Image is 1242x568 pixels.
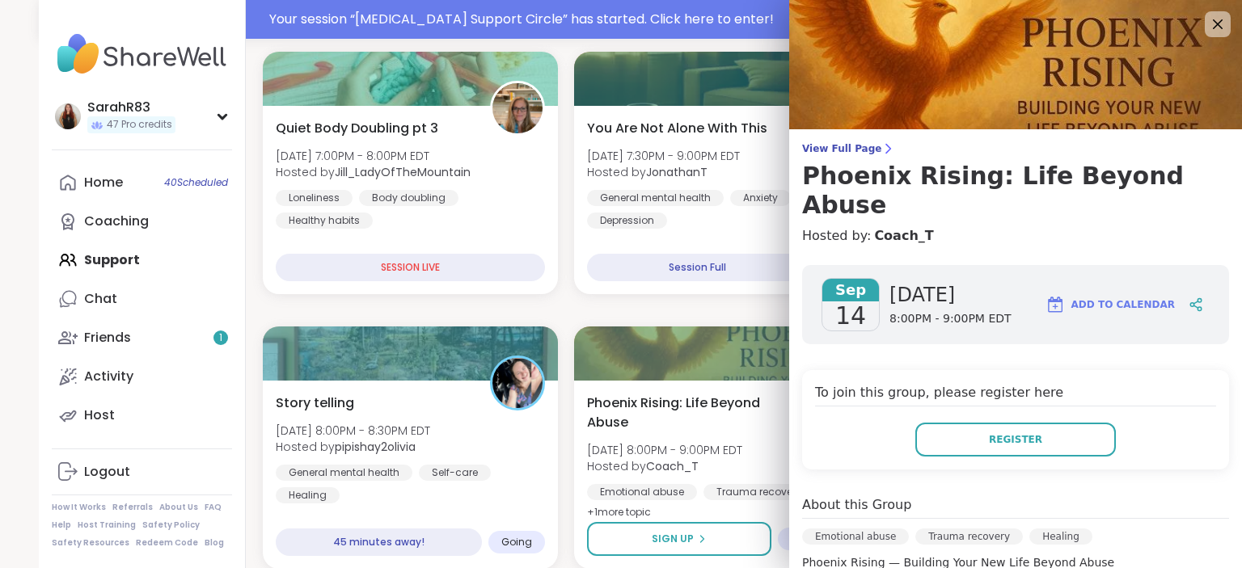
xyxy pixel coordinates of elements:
[802,142,1229,220] a: View Full PagePhoenix Rising: Life Beyond Abuse
[205,502,222,513] a: FAQ
[84,368,133,385] div: Activity
[142,520,200,531] a: Safety Policy
[587,442,742,458] span: [DATE] 8:00PM - 9:00PM EDT
[52,318,232,357] a: Friends1
[52,537,129,549] a: Safety Resources
[107,118,172,132] span: 47 Pro credits
[646,458,699,474] b: Coach_T
[730,190,791,206] div: Anxiety
[492,83,543,133] img: Jill_LadyOfTheMountain
[87,99,175,116] div: SarahR83
[587,148,740,164] span: [DATE] 7:30PM - 9:00PM EDT
[915,528,1023,545] div: Trauma recovery
[276,528,482,556] div: 45 minutes away!
[1029,528,1092,545] div: Healing
[52,163,232,202] a: Home40Scheduled
[587,254,808,281] div: Session Full
[84,290,117,308] div: Chat
[52,396,232,435] a: Host
[276,254,545,281] div: SESSION LIVE
[587,164,740,180] span: Hosted by
[52,357,232,396] a: Activity
[78,520,136,531] a: Host Training
[703,484,814,500] div: Trauma recovery
[989,432,1042,447] span: Register
[52,452,232,491] a: Logout
[276,164,471,180] span: Hosted by
[652,532,694,546] span: Sign Up
[835,301,866,330] span: 14
[501,536,532,549] span: Going
[1038,285,1182,324] button: Add to Calendar
[822,279,879,301] span: Sep
[52,502,106,513] a: How It Works
[646,164,708,180] b: JonathanT
[84,174,123,191] div: Home
[802,142,1229,155] span: View Full Page
[915,423,1116,457] button: Register
[136,537,198,549] a: Redeem Code
[112,502,153,513] a: Referrals
[269,10,1193,29] div: Your session “ [MEDICAL_DATA] Support Circle ” has started. Click here to enter!
[205,537,224,549] a: Blog
[276,119,438,138] span: Quiet Body Doubling pt 3
[874,226,933,246] a: Coach_T
[889,282,1012,308] span: [DATE]
[276,212,373,229] div: Healthy habits
[276,190,353,206] div: Loneliness
[276,487,340,503] div: Healing
[1046,295,1065,314] img: ShareWell Logomark
[335,439,416,455] b: pipishay2olivia
[587,522,771,556] button: Sign Up
[52,202,232,241] a: Coaching
[587,458,742,474] span: Hosted by
[802,162,1229,220] h3: Phoenix Rising: Life Beyond Abuse
[335,164,471,180] b: Jill_LadyOfTheMountain
[159,502,198,513] a: About Us
[55,103,81,129] img: SarahR83
[889,311,1012,327] span: 8:00PM - 9:00PM EDT
[1071,297,1175,312] span: Add to Calendar
[164,176,228,189] span: 40 Scheduled
[84,406,115,424] div: Host
[802,495,911,515] h4: About this Group
[276,148,471,164] span: [DATE] 7:00PM - 8:00PM EDT
[587,212,667,229] div: Depression
[587,393,784,432] span: Phoenix Rising: Life Beyond Abuse
[276,465,412,481] div: General mental health
[802,528,909,545] div: Emotional abuse
[276,393,354,413] span: Story telling
[219,331,222,345] span: 1
[587,190,724,206] div: General mental health
[419,465,491,481] div: Self-care
[587,119,767,138] span: You Are Not Alone With This
[52,280,232,318] a: Chat
[587,484,697,500] div: Emotional abuse
[359,190,458,206] div: Body doubling
[84,329,131,347] div: Friends
[52,26,232,82] img: ShareWell Nav Logo
[802,226,1229,246] h4: Hosted by:
[276,423,430,439] span: [DATE] 8:00PM - 8:30PM EDT
[84,463,130,481] div: Logout
[52,520,71,531] a: Help
[276,439,430,455] span: Hosted by
[84,212,149,230] div: Coaching
[815,383,1216,406] h4: To join this group, please register here
[492,358,543,408] img: pipishay2olivia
